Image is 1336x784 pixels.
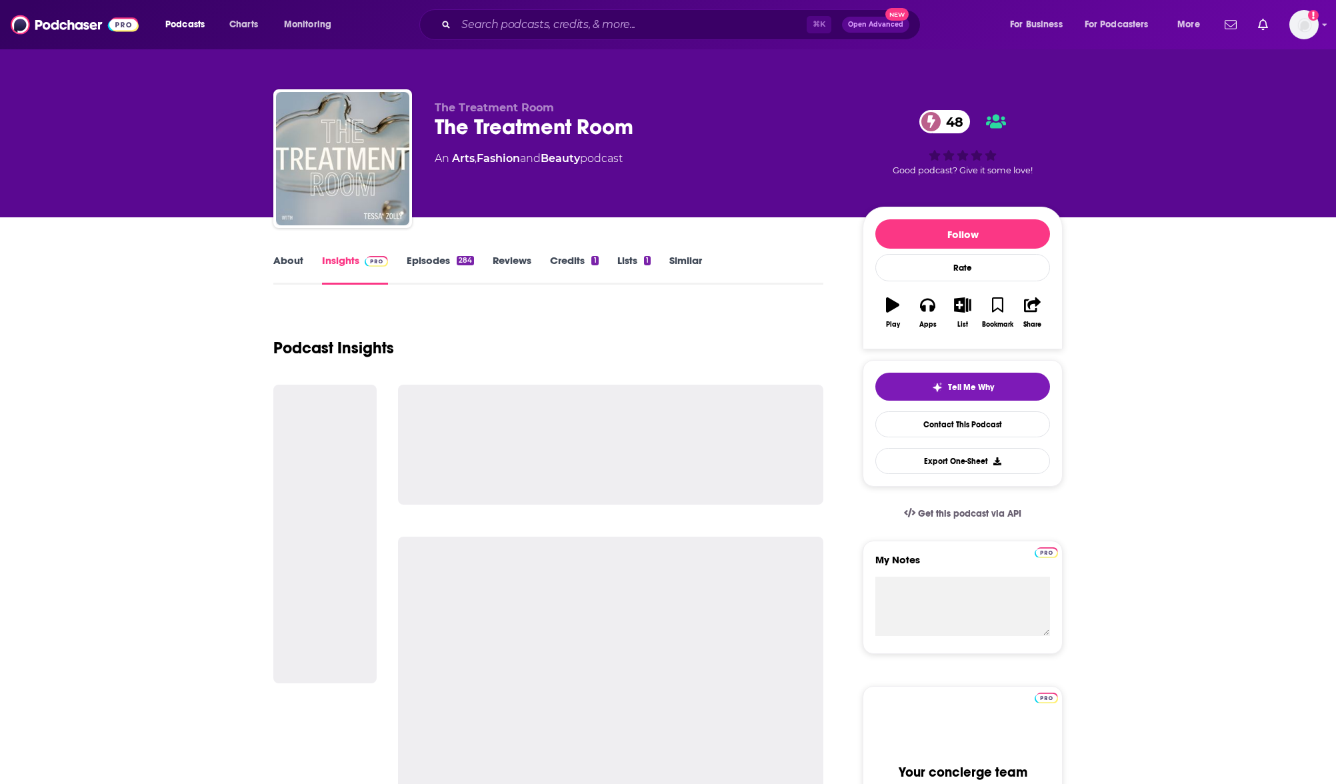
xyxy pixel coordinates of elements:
img: Podchaser - Follow, Share and Rate Podcasts [11,12,139,37]
button: Open AdvancedNew [842,17,909,33]
a: Arts [452,152,475,165]
div: Your concierge team [899,764,1027,781]
a: Contact This Podcast [875,411,1050,437]
span: Open Advanced [848,21,903,28]
a: Pro website [1035,691,1058,703]
span: For Podcasters [1085,15,1149,34]
span: ⌘ K [807,16,831,33]
a: Pro website [1035,545,1058,558]
div: 1 [644,256,651,265]
div: Bookmark [982,321,1013,329]
button: open menu [1076,14,1168,35]
button: tell me why sparkleTell Me Why [875,373,1050,401]
span: For Business [1010,15,1063,34]
span: Logged in as jennevievef [1289,10,1319,39]
span: Monitoring [284,15,331,34]
button: Show profile menu [1289,10,1319,39]
span: and [520,152,541,165]
button: Export One-Sheet [875,448,1050,474]
button: Follow [875,219,1050,249]
div: 48Good podcast? Give it some love! [863,101,1063,184]
div: Share [1023,321,1041,329]
button: open menu [275,14,349,35]
span: Tell Me Why [948,382,994,393]
span: Good podcast? Give it some love! [893,165,1033,175]
a: Reviews [493,254,531,285]
span: More [1177,15,1200,34]
h1: Podcast Insights [273,338,394,358]
button: Bookmark [980,289,1015,337]
a: Episodes284 [407,254,474,285]
img: Podchaser Pro [1035,547,1058,558]
a: Fashion [477,152,520,165]
a: Charts [221,14,266,35]
label: My Notes [875,553,1050,577]
svg: Add a profile image [1308,10,1319,21]
div: Apps [919,321,937,329]
a: Get this podcast via API [893,497,1032,530]
img: tell me why sparkle [932,382,943,393]
div: Play [886,321,900,329]
div: 1 [591,256,598,265]
a: Show notifications dropdown [1253,13,1273,36]
span: 48 [933,110,970,133]
button: Share [1015,289,1050,337]
button: Apps [910,289,945,337]
img: Podchaser Pro [1035,693,1058,703]
span: New [885,8,909,21]
div: List [957,321,968,329]
img: Podchaser Pro [365,256,388,267]
span: , [475,152,477,165]
a: Lists1 [617,254,651,285]
div: 284 [457,256,474,265]
span: Podcasts [165,15,205,34]
span: Charts [229,15,258,34]
button: List [945,289,980,337]
span: Get this podcast via API [918,508,1021,519]
a: Credits1 [550,254,598,285]
a: Show notifications dropdown [1219,13,1242,36]
img: User Profile [1289,10,1319,39]
a: Beauty [541,152,580,165]
a: Similar [669,254,702,285]
a: InsightsPodchaser Pro [322,254,388,285]
img: The Treatment Room [276,92,409,225]
span: The Treatment Room [435,101,554,114]
div: An podcast [435,151,623,167]
button: open menu [156,14,222,35]
button: open menu [1168,14,1217,35]
button: open menu [1001,14,1079,35]
div: Search podcasts, credits, & more... [432,9,933,40]
input: Search podcasts, credits, & more... [456,14,807,35]
a: About [273,254,303,285]
div: Rate [875,254,1050,281]
button: Play [875,289,910,337]
a: 48 [919,110,970,133]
